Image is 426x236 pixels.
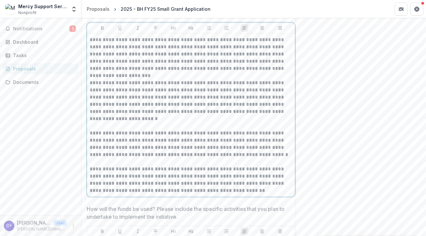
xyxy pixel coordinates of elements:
button: Heading 2 [187,24,195,32]
button: Bold [98,228,106,235]
button: Underline [116,24,124,32]
span: Nonprofit [18,10,37,16]
img: Mercy Support Services [5,4,16,14]
button: Align Left [241,228,248,235]
button: Strike [152,228,159,235]
button: Underline [116,228,124,235]
span: 1 [69,25,76,32]
div: 2025 - BH FY25 Small Grant Application [121,6,211,12]
div: Documents [13,79,73,86]
button: Heading 1 [169,228,177,235]
div: Tasks [13,52,73,59]
button: Get Help [410,3,423,16]
button: Align Right [276,228,284,235]
button: Partners [395,3,408,16]
button: Ordered List [223,24,230,32]
button: Align Right [276,24,284,32]
div: Mercy Support Services [18,3,67,10]
button: Notifications1 [3,24,79,34]
button: Heading 1 [169,24,177,32]
div: Proposals [13,65,73,72]
a: Tasks [3,50,79,61]
button: Bullet List [205,228,213,235]
span: Notifications [13,26,69,32]
a: Proposals [3,63,79,74]
div: Proposals [87,6,110,12]
p: How will the funds be used? Please include the specific activities that you plan to undertake to ... [87,205,291,221]
div: Dashboard [13,39,73,45]
p: [PERSON_NAME] <[PERSON_NAME][EMAIL_ADDRESS][DOMAIN_NAME]> [17,219,51,226]
a: Documents [3,77,79,87]
a: Proposals [84,4,112,14]
button: Italicize [134,228,142,235]
button: Align Left [241,24,248,32]
div: Carmen Queen <carmen@mssclay.org> [7,224,12,228]
button: Heading 2 [187,228,195,235]
button: Align Center [258,24,266,32]
button: More [69,222,77,230]
button: Bold [98,24,106,32]
button: Align Center [258,228,266,235]
a: Dashboard [3,37,79,47]
button: Ordered List [223,228,230,235]
button: Strike [152,24,159,32]
nav: breadcrumb [84,4,213,14]
button: Open entity switcher [69,3,79,16]
button: Italicize [134,24,142,32]
p: [PERSON_NAME][EMAIL_ADDRESS][DOMAIN_NAME] [17,226,67,232]
button: Bullet List [205,24,213,32]
p: User [53,220,67,226]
